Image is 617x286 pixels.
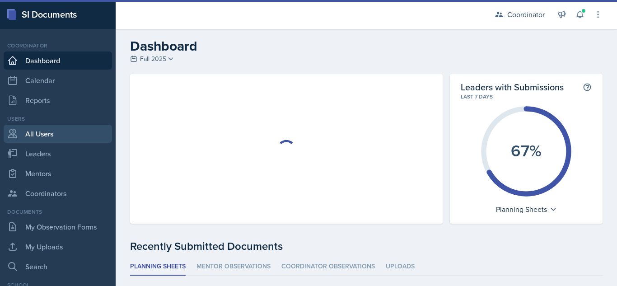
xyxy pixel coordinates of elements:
[4,115,112,123] div: Users
[4,42,112,50] div: Coordinator
[130,238,603,254] div: Recently Submitted Documents
[281,258,375,276] li: Coordinator Observations
[507,9,545,20] div: Coordinator
[511,139,542,162] text: 67%
[4,52,112,70] a: Dashboard
[140,54,166,64] span: Fall 2025
[196,258,271,276] li: Mentor Observations
[4,71,112,89] a: Calendar
[4,145,112,163] a: Leaders
[4,91,112,109] a: Reports
[130,38,603,54] h2: Dashboard
[461,93,592,101] div: Last 7 days
[130,258,186,276] li: Planning Sheets
[4,258,112,276] a: Search
[4,125,112,143] a: All Users
[386,258,415,276] li: Uploads
[4,238,112,256] a: My Uploads
[4,208,112,216] div: Documents
[4,218,112,236] a: My Observation Forms
[461,81,564,93] h2: Leaders with Submissions
[4,184,112,202] a: Coordinators
[4,164,112,183] a: Mentors
[491,202,561,216] div: Planning Sheets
